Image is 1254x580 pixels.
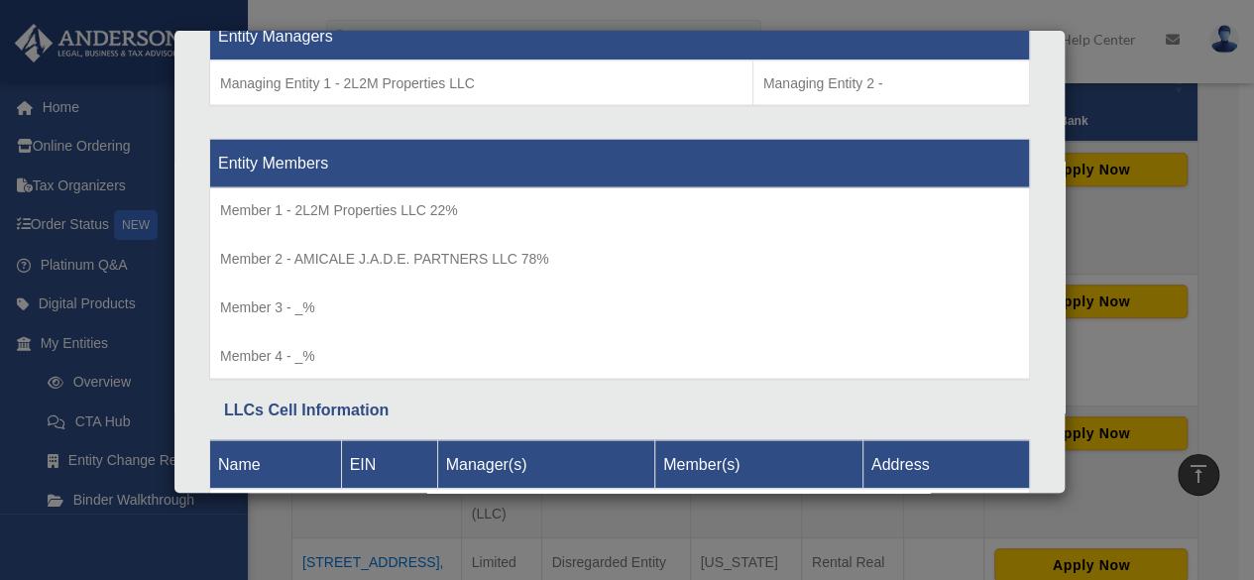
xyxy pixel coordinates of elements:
[220,294,1019,319] p: Member 3 - _%
[210,139,1030,187] th: Entity Members
[210,439,342,488] th: Name
[220,70,742,95] p: Managing Entity 1 - 2L2M Properties LLC
[220,343,1019,368] p: Member 4 - _%
[655,439,863,488] th: Member(s)
[862,439,1029,488] th: Address
[763,70,1019,95] p: Managing Entity 2 -
[224,396,1015,423] div: LLCs Cell Information
[437,439,655,488] th: Manager(s)
[210,11,1030,59] th: Entity Managers
[220,246,1019,271] p: Member 2 - AMICALE J.A.D.E. PARTNERS LLC 78%
[210,488,1030,537] td: No LLC Cells Found for Entity
[341,439,437,488] th: EIN
[220,197,1019,222] p: Member 1 - 2L2M Properties LLC 22%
